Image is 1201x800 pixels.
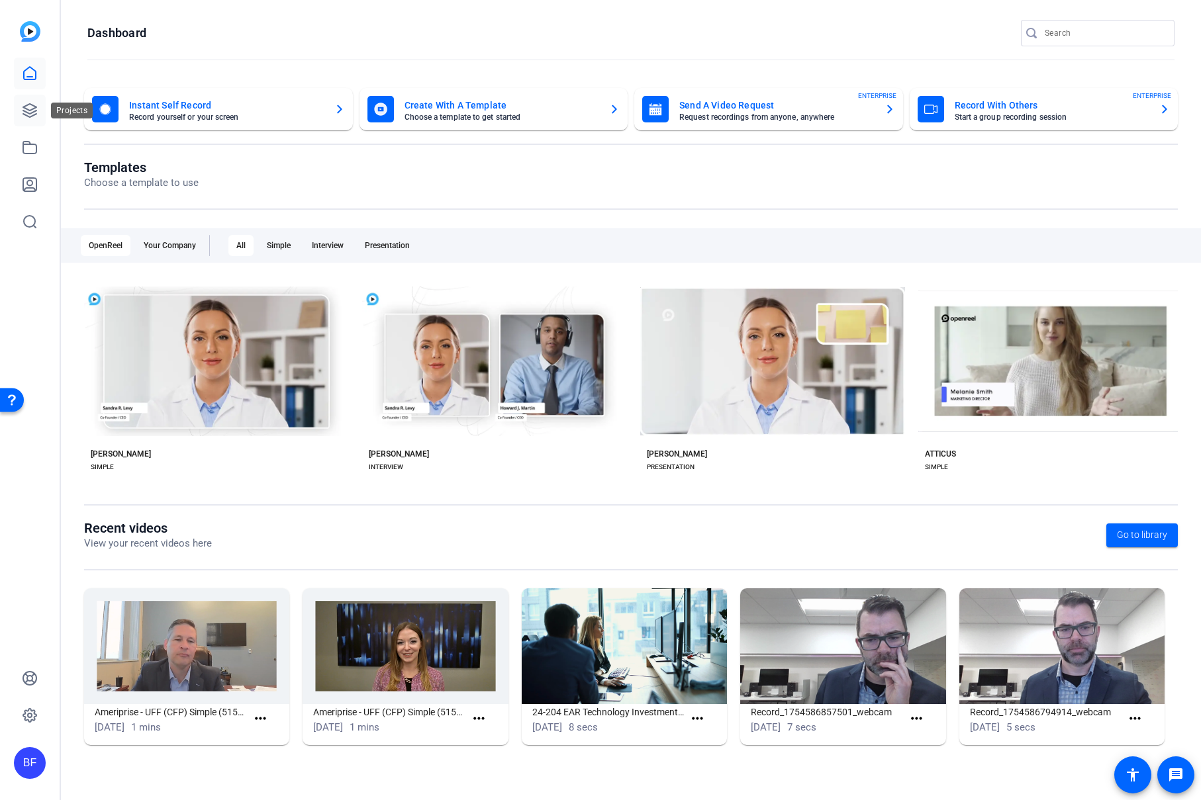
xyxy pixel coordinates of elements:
[369,449,429,459] div: [PERSON_NAME]
[136,235,204,256] div: Your Company
[304,235,352,256] div: Interview
[751,704,903,720] h1: Record_1754586857501_webcam
[925,449,956,459] div: ATTICUS
[84,520,212,536] h1: Recent videos
[350,721,379,733] span: 1 mins
[405,113,599,121] mat-card-subtitle: Choose a template to get started
[1168,767,1184,783] mat-icon: message
[1045,25,1164,41] input: Search
[925,462,948,472] div: SIMPLE
[689,711,706,727] mat-icon: more_horiz
[129,97,324,113] mat-card-title: Instant Self Record
[787,721,816,733] span: 7 secs
[955,113,1149,121] mat-card-subtitle: Start a group recording session
[95,721,124,733] span: [DATE]
[91,462,114,472] div: SIMPLE
[751,721,781,733] span: [DATE]
[95,704,247,720] h1: Ameriprise - UFF (CFP) Simple (51562)
[129,113,324,121] mat-card-subtitle: Record yourself or your screen
[679,97,874,113] mat-card-title: Send A Video Request
[1117,528,1167,542] span: Go to library
[357,235,418,256] div: Presentation
[471,711,487,727] mat-icon: more_horiz
[84,175,199,191] p: Choose a template to use
[647,449,707,459] div: [PERSON_NAME]
[740,588,945,704] img: Record_1754586857501_webcam
[1127,711,1143,727] mat-icon: more_horiz
[955,97,1149,113] mat-card-title: Record With Others
[970,704,1122,720] h1: Record_1754586794914_webcam
[259,235,299,256] div: Simple
[679,113,874,121] mat-card-subtitle: Request recordings from anyone, anywhere
[970,721,1000,733] span: [DATE]
[910,88,1178,130] button: Record With OthersStart a group recording sessionENTERPRISE
[303,588,508,704] img: Ameriprise - UFF (CFP) Simple (51551)
[87,25,146,41] h1: Dashboard
[228,235,254,256] div: All
[405,97,599,113] mat-card-title: Create With A Template
[1006,721,1035,733] span: 5 secs
[647,462,695,472] div: PRESENTATION
[858,91,896,101] span: ENTERPRISE
[313,704,465,720] h1: Ameriprise - UFF (CFP) Simple (51551)
[908,711,925,727] mat-icon: more_horiz
[14,747,46,779] div: BF
[91,449,151,459] div: [PERSON_NAME]
[959,588,1165,704] img: Record_1754586794914_webcam
[51,103,93,118] div: Projects
[369,462,403,472] div: INTERVIEW
[532,721,562,733] span: [DATE]
[20,21,40,42] img: blue-gradient.svg
[313,721,343,733] span: [DATE]
[360,88,628,130] button: Create With A TemplateChoose a template to get started
[131,721,161,733] span: 1 mins
[532,704,685,720] h1: 24-204 EAR Technology Investment Animated GIF
[569,721,598,733] span: 8 secs
[252,711,269,727] mat-icon: more_horiz
[81,235,130,256] div: OpenReel
[84,159,199,175] h1: Templates
[1125,767,1141,783] mat-icon: accessibility
[1133,91,1171,101] span: ENTERPRISE
[634,88,903,130] button: Send A Video RequestRequest recordings from anyone, anywhereENTERPRISE
[84,536,212,551] p: View your recent videos here
[84,88,353,130] button: Instant Self RecordRecord yourself or your screen
[522,588,727,704] img: 24-204 EAR Technology Investment Animated GIF
[1106,523,1178,547] a: Go to library
[84,588,289,704] img: Ameriprise - UFF (CFP) Simple (51562)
